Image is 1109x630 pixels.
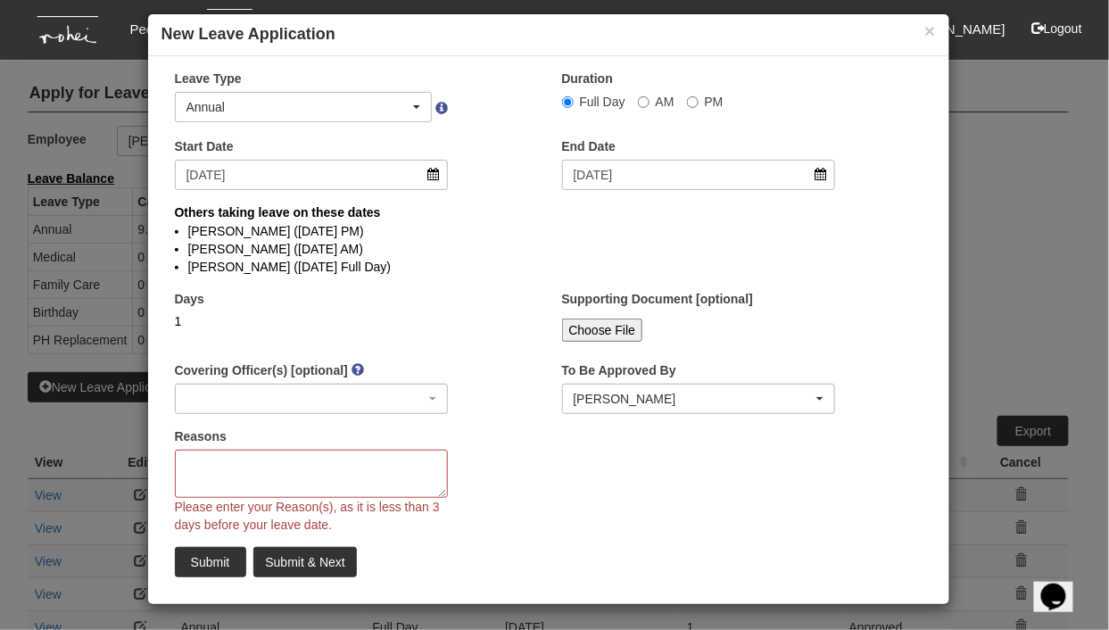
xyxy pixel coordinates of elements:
input: Choose File [562,319,643,342]
span: Please enter your Reason(s), as it is less than 3 days before your leave date. [175,500,440,532]
label: Start Date [175,137,234,155]
label: Supporting Document [optional] [562,290,754,308]
li: [PERSON_NAME] ([DATE] Full Day) [188,258,909,276]
div: 1 [175,312,449,330]
button: Daniel Low [562,384,836,414]
span: PM [705,95,724,109]
input: Submit & Next [253,547,356,577]
label: Leave Type [175,70,242,87]
label: Days [175,290,204,308]
button: × [924,21,935,40]
button: Annual [175,92,433,122]
li: [PERSON_NAME] ([DATE] AM) [188,240,909,258]
div: [PERSON_NAME] [574,390,814,408]
input: d/m/yyyy [175,160,449,190]
label: Covering Officer(s) [optional] [175,361,348,379]
li: [PERSON_NAME] ([DATE] PM) [188,222,909,240]
div: Annual [186,98,410,116]
b: Others taking leave on these dates [175,205,381,220]
b: New Leave Application [161,25,335,43]
span: AM [656,95,675,109]
span: Full Day [580,95,625,109]
label: Reasons [175,427,227,445]
iframe: chat widget [1034,559,1091,612]
label: End Date [562,137,617,155]
input: d/m/yyyy [562,160,836,190]
label: To Be Approved By [562,361,676,379]
label: Duration [562,70,614,87]
input: Submit [175,547,246,577]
